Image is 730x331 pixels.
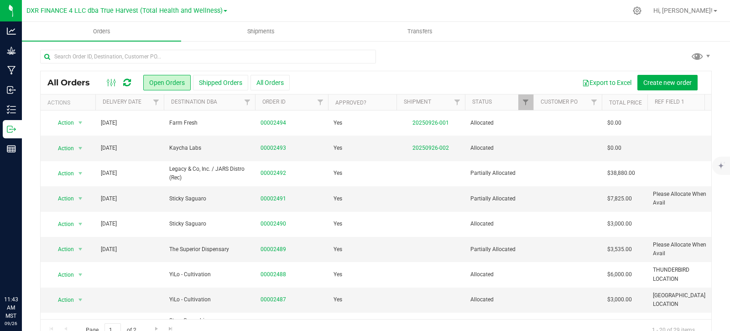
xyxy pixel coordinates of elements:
a: Filter [149,95,164,110]
span: [GEOGRAPHIC_DATA] LOCATION [653,291,710,309]
span: The Superior Dispensary [169,245,250,254]
span: $3,000.00 [607,220,632,228]
span: Partially Allocated [470,194,528,203]
span: $0.00 [607,119,621,127]
span: DXR FINANCE 4 LLC dba True Harvest (Total Health and Wellness) [26,7,223,15]
span: [DATE] [101,194,117,203]
span: Allocated [470,295,528,304]
button: Export to Excel [576,75,637,90]
a: 00002492 [261,169,286,178]
a: Filter [450,95,465,110]
span: Action [50,116,74,129]
span: Legacy & Co, Inc. / JARS Distro (Rec) [169,165,250,182]
span: $7,825.00 [607,194,632,203]
span: $38,880.00 [607,169,635,178]
span: [DATE] [101,144,117,152]
span: Sticky Saguaro [169,194,250,203]
a: 00002491 [261,194,286,203]
span: Orders [81,27,123,36]
span: select [75,192,86,205]
a: 00002489 [261,245,286,254]
span: Action [50,167,74,180]
a: Approved? [335,100,366,106]
div: Actions [47,100,92,106]
span: Yes [334,119,342,127]
span: Partially Allocated [470,245,528,254]
button: Create new order [637,75,698,90]
a: Filter [701,95,716,110]
span: Yes [334,295,342,304]
a: 00002487 [261,295,286,304]
span: [DATE] [101,220,117,228]
a: Transfers [340,22,500,41]
a: Shipment [404,99,431,105]
a: 00002494 [261,119,286,127]
span: Yes [334,220,342,228]
span: Allocated [470,119,528,127]
span: All Orders [47,78,99,88]
a: Total Price [609,100,642,106]
span: $0.00 [607,144,621,152]
span: Please Allocate When Avail [653,241,710,258]
iframe: Resource center unread badge [27,257,38,268]
span: select [75,116,86,129]
a: Status [472,99,492,105]
span: Hi, [PERSON_NAME]! [653,7,713,14]
span: Kaycha Labs [169,144,250,152]
span: Allocated [470,270,528,279]
span: Yes [334,270,342,279]
span: Action [50,142,74,155]
span: Partially Allocated [470,169,528,178]
span: Allocated [470,144,528,152]
p: 09/26 [4,320,18,327]
inline-svg: Analytics [7,26,16,36]
a: Customer PO [541,99,578,105]
span: [DATE] [101,119,117,127]
inline-svg: Outbound [7,125,16,134]
inline-svg: Inbound [7,85,16,95]
span: select [75,294,86,306]
span: YiLo - Cultivation [169,270,250,279]
span: $3,000.00 [607,295,632,304]
span: Yes [334,169,342,178]
a: 00002493 [261,144,286,152]
a: Filter [240,95,255,110]
a: Filter [587,95,602,110]
span: Action [50,218,74,231]
button: Shipped Orders [193,75,248,90]
span: THUNDERBIRD LOCATION [653,266,710,283]
input: Search Order ID, Destination, Customer PO... [40,50,376,63]
a: Delivery Date [103,99,141,105]
span: $3,535.00 [607,245,632,254]
span: [DATE] [101,169,117,178]
span: YiLo - Cultivation [169,295,250,304]
span: Yes [334,194,342,203]
iframe: Resource center [9,258,36,285]
a: 20250926-001 [412,120,449,126]
span: Yes [334,245,342,254]
span: Yes [334,144,342,152]
inline-svg: Reports [7,144,16,153]
span: select [75,218,86,231]
a: Ref Field 1 [655,99,684,105]
span: select [75,243,86,256]
span: Please Allocate When Avail [653,190,710,207]
a: 20250926-002 [412,145,449,151]
button: Open Orders [143,75,191,90]
p: 11:43 AM MST [4,295,18,320]
a: 00002490 [261,220,286,228]
a: 00002488 [261,270,286,279]
a: Filter [313,95,328,110]
span: Shipments [235,27,287,36]
inline-svg: Inventory [7,105,16,114]
inline-svg: Grow [7,46,16,55]
span: Allocated [470,220,528,228]
inline-svg: Manufacturing [7,66,16,75]
span: Farm Fresh [169,119,250,127]
a: Orders [22,22,181,41]
span: Action [50,243,74,256]
span: select [75,268,86,281]
div: Manage settings [631,6,643,15]
span: Sticky Saguaro [169,220,250,228]
span: Transfers [395,27,445,36]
